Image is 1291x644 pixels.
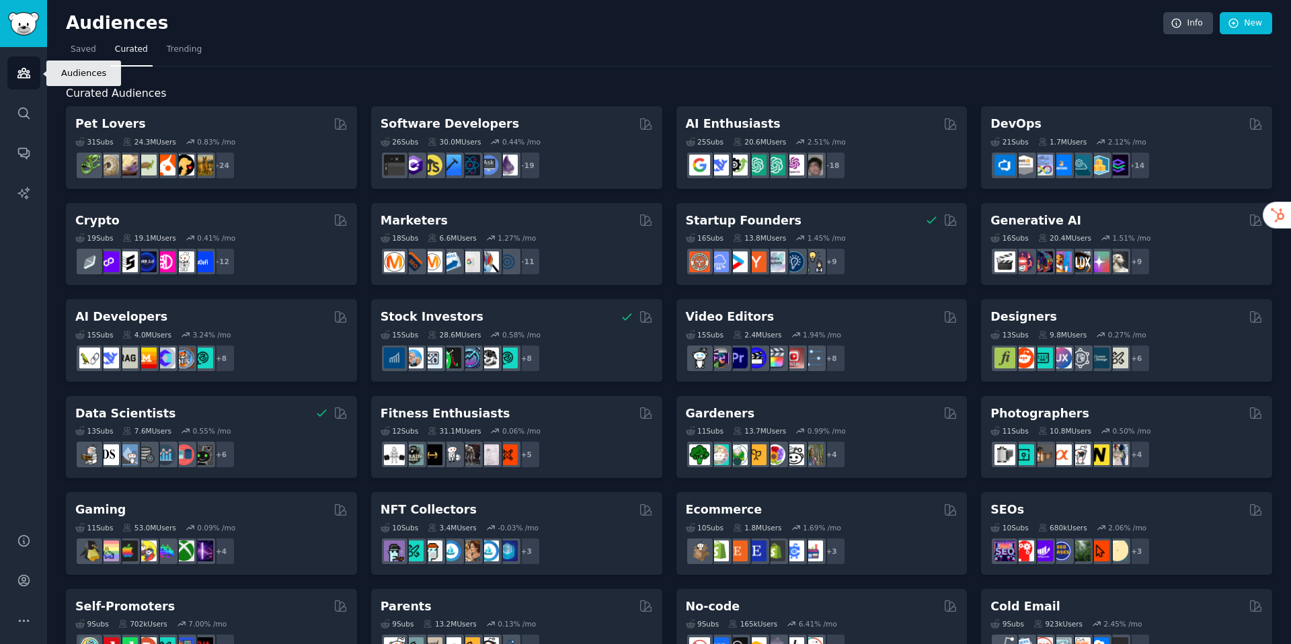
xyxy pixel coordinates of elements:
[1103,619,1142,629] div: 2.45 % /mo
[783,348,804,368] img: Youtubevideo
[381,405,510,422] h2: Fitness Enthusiasts
[512,440,541,469] div: + 5
[440,348,461,368] img: Trading
[173,155,194,175] img: PetAdvice
[207,537,235,565] div: + 4
[689,348,710,368] img: gopro
[167,44,202,56] span: Trending
[802,155,823,175] img: ArtificalIntelligence
[990,598,1060,615] h2: Cold Email
[155,251,175,272] img: defiblockchain
[497,444,518,465] img: personaltraining
[98,251,119,272] img: 0xPolygon
[990,405,1089,422] h2: Photographers
[459,348,480,368] img: StocksAndTrading
[173,540,194,561] img: XboxGamers
[502,426,541,436] div: 0.06 % /mo
[818,344,846,372] div: + 8
[75,405,175,422] h2: Data Scientists
[197,233,235,243] div: 0.41 % /mo
[384,155,405,175] img: software
[1051,540,1072,561] img: SEO_cases
[117,348,138,368] img: Rag
[459,251,480,272] img: googleads
[802,348,823,368] img: postproduction
[994,348,1015,368] img: typography
[990,309,1057,325] h2: Designers
[990,501,1024,518] h2: SEOs
[381,501,477,518] h2: NFT Collectors
[1051,251,1072,272] img: sdforall
[207,247,235,276] div: + 12
[1107,348,1128,368] img: UX_Design
[783,155,804,175] img: OpenAIDev
[1089,444,1109,465] img: Nikon
[155,444,175,465] img: analytics
[75,137,113,147] div: 31 Sub s
[136,155,157,175] img: turtle
[733,426,786,436] div: 13.7M Users
[783,444,804,465] img: UrbanGardening
[8,12,39,36] img: GummySearch logo
[136,348,157,368] img: MistralAI
[381,619,414,629] div: 9 Sub s
[990,137,1028,147] div: 21 Sub s
[689,155,710,175] img: GoogleGeminiAI
[994,540,1015,561] img: SEO_Digital_Marketing
[512,537,541,565] div: + 3
[727,251,748,272] img: startup
[686,116,781,132] h2: AI Enthusiasts
[1070,348,1091,368] img: userexperience
[1089,251,1109,272] img: starryai
[746,251,767,272] img: ycombinator
[403,444,424,465] img: GymMotivation
[783,251,804,272] img: Entrepreneurship
[512,247,541,276] div: + 11
[207,344,235,372] div: + 8
[188,619,227,629] div: 7.00 % /mo
[990,233,1028,243] div: 16 Sub s
[686,405,755,422] h2: Gardeners
[799,619,837,629] div: 6.41 % /mo
[498,523,539,532] div: -0.03 % /mo
[98,540,119,561] img: CozyGamers
[1032,251,1053,272] img: deepdream
[75,523,113,532] div: 11 Sub s
[459,444,480,465] img: fitness30plus
[75,116,146,132] h2: Pet Lovers
[1038,233,1091,243] div: 20.4M Users
[802,540,823,561] img: ecommerce_growth
[136,444,157,465] img: dataengineering
[75,233,113,243] div: 19 Sub s
[440,540,461,561] img: OpenSeaNFT
[990,619,1024,629] div: 9 Sub s
[990,523,1028,532] div: 10 Sub s
[75,426,113,436] div: 13 Sub s
[1033,619,1083,629] div: 923k Users
[459,540,480,561] img: CryptoArt
[384,348,405,368] img: dividends
[1107,155,1128,175] img: PlatformEngineers
[381,137,418,147] div: 26 Sub s
[1108,330,1146,339] div: 0.27 % /mo
[686,501,762,518] h2: Ecommerce
[502,330,541,339] div: 0.58 % /mo
[1038,330,1087,339] div: 9.8M Users
[197,137,235,147] div: 0.83 % /mo
[75,598,175,615] h2: Self-Promoters
[79,444,100,465] img: MachineLearning
[66,85,166,102] span: Curated Audiences
[381,233,418,243] div: 18 Sub s
[75,212,120,229] h2: Crypto
[818,440,846,469] div: + 4
[75,619,109,629] div: 9 Sub s
[686,212,801,229] h2: Startup Founders
[728,619,777,629] div: 165k Users
[422,348,442,368] img: Forex
[381,330,418,339] div: 15 Sub s
[512,151,541,179] div: + 19
[192,444,213,465] img: data
[994,251,1015,272] img: aivideo
[802,444,823,465] img: GardenersWorld
[193,330,231,339] div: 3.24 % /mo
